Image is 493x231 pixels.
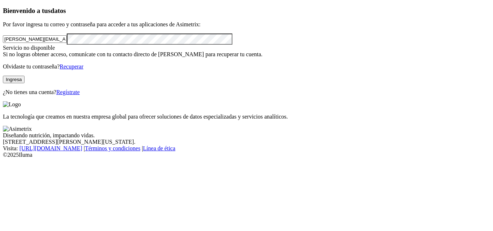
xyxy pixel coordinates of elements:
div: [STREET_ADDRESS][PERSON_NAME][US_STATE]. [3,139,490,145]
a: [URL][DOMAIN_NAME] [19,145,82,151]
div: Servicio no disponible Si no logras obtener acceso, comunícate con tu contacto directo de [PERSON... [3,45,490,58]
p: Por favor ingresa tu correo y contraseña para acceder a tus aplicaciones de Asimetrix: [3,21,490,28]
input: Tu correo [3,35,67,43]
img: Logo [3,101,21,108]
p: ¿No tienes una cuenta? [3,89,490,95]
a: Recuperar [60,63,83,70]
h3: Bienvenido a tus [3,7,490,15]
a: Términos y condiciones [85,145,140,151]
a: Línea de ética [143,145,175,151]
span: datos [51,7,66,14]
button: Ingresa [3,76,25,83]
p: La tecnología que creamos en nuestra empresa global para ofrecer soluciones de datos especializad... [3,114,490,120]
div: Visita : | | [3,145,490,152]
img: Asimetrix [3,126,32,132]
a: Regístrate [56,89,80,95]
div: © 2025 Iluma [3,152,490,158]
div: Diseñando nutrición, impactando vidas. [3,132,490,139]
p: Olvidaste tu contraseña? [3,63,490,70]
